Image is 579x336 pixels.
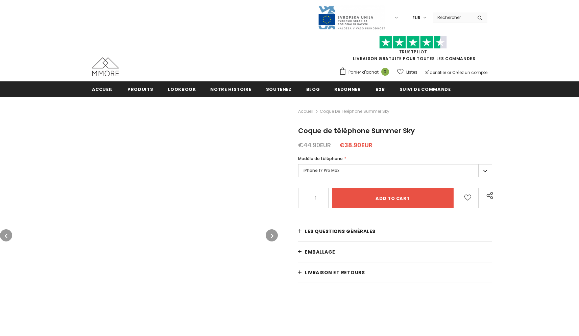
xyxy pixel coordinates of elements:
[298,107,313,115] a: Accueil
[318,5,385,30] img: Javni Razpis
[318,15,385,20] a: Javni Razpis
[320,107,389,115] span: Coque de téléphone Summer Sky
[400,86,451,93] span: Suivi de commande
[305,269,365,276] span: Livraison et retours
[397,66,417,78] a: Listes
[298,262,492,283] a: Livraison et retours
[376,81,385,97] a: B2B
[339,67,392,77] a: Panier d'achat 0
[452,70,487,75] a: Créez un compte
[298,221,492,241] a: Les questions générales
[412,15,420,21] span: EUR
[127,81,153,97] a: Produits
[168,86,196,93] span: Lookbook
[332,188,453,208] input: Add to cart
[92,81,113,97] a: Accueil
[298,141,331,149] span: €44.90EUR
[92,86,113,93] span: Accueil
[306,81,320,97] a: Blog
[399,49,427,55] a: TrustPilot
[379,36,447,49] img: Faites confiance aux étoiles pilotes
[127,86,153,93] span: Produits
[400,81,451,97] a: Suivi de commande
[381,68,389,76] span: 0
[266,81,292,97] a: soutenez
[425,70,446,75] a: S'identifier
[433,12,472,22] input: Search Site
[168,81,196,97] a: Lookbook
[339,141,372,149] span: €38.90EUR
[210,81,251,97] a: Notre histoire
[306,86,320,93] span: Blog
[298,156,343,161] span: Modèle de téléphone
[334,81,361,97] a: Redonner
[348,69,379,76] span: Panier d'achat
[298,164,492,177] label: iPhone 17 Pro Max
[266,86,292,93] span: soutenez
[298,242,492,262] a: EMBALLAGE
[339,39,487,61] span: LIVRAISON GRATUITE POUR TOUTES LES COMMANDES
[406,69,417,76] span: Listes
[305,228,376,235] span: Les questions générales
[92,57,119,76] img: Cas MMORE
[305,249,335,255] span: EMBALLAGE
[334,86,361,93] span: Redonner
[298,126,415,135] span: Coque de téléphone Summer Sky
[210,86,251,93] span: Notre histoire
[376,86,385,93] span: B2B
[447,70,451,75] span: or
